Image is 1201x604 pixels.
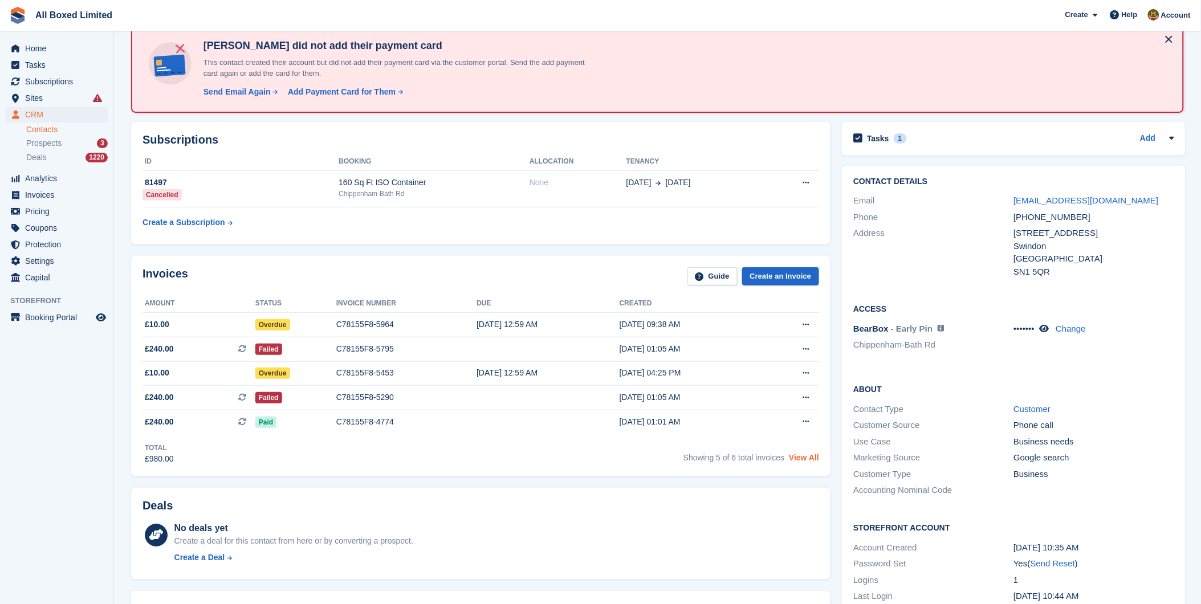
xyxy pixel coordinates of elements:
[25,40,93,56] span: Home
[25,220,93,236] span: Coupons
[145,453,174,465] div: £980.00
[1148,9,1159,21] img: Sharon Hawkins
[143,217,225,228] div: Create a Subscription
[1013,227,1174,240] div: [STREET_ADDRESS]
[6,107,108,123] a: menu
[6,253,108,269] a: menu
[666,177,691,189] span: [DATE]
[477,319,620,330] div: [DATE] 12:59 AM
[145,443,174,453] div: Total
[1013,557,1174,570] div: Yes
[25,203,93,219] span: Pricing
[853,541,1013,554] div: Account Created
[283,86,404,98] a: Add Payment Card for Them
[620,319,763,330] div: [DATE] 09:38 AM
[620,416,763,428] div: [DATE] 01:01 AM
[853,227,1013,278] div: Address
[143,153,339,171] th: ID
[1013,240,1174,253] div: Swindon
[530,153,626,171] th: Allocation
[143,177,339,189] div: 81497
[1013,404,1051,414] a: Customer
[1056,324,1086,333] a: Change
[143,133,819,146] h2: Subscriptions
[288,86,396,98] div: Add Payment Card for Them
[10,295,113,307] span: Storefront
[25,90,93,106] span: Sites
[1122,9,1138,21] span: Help
[1013,574,1174,587] div: 1
[203,86,271,98] div: Send Email Again
[339,153,530,171] th: Booking
[867,133,889,144] h2: Tasks
[853,468,1013,481] div: Customer Type
[255,368,290,379] span: Overdue
[25,187,93,203] span: Invoices
[143,267,188,286] h2: Invoices
[143,212,233,233] a: Create a Subscription
[742,267,820,286] a: Create an Invoice
[530,177,626,189] div: None
[25,270,93,285] span: Capital
[620,295,763,313] th: Created
[626,177,652,189] span: [DATE]
[145,416,174,428] span: £240.00
[6,170,108,186] a: menu
[26,152,108,164] a: Deals 1220
[255,295,336,313] th: Status
[853,557,1013,570] div: Password Set
[1013,435,1174,448] div: Business needs
[1013,541,1174,554] div: [DATE] 10:35 AM
[255,344,282,355] span: Failed
[853,177,1174,186] h2: Contact Details
[853,419,1013,432] div: Customer Source
[1013,468,1174,481] div: Business
[6,309,108,325] a: menu
[1031,558,1075,568] a: Send Reset
[853,574,1013,587] div: Logins
[620,343,763,355] div: [DATE] 01:05 AM
[1013,324,1035,333] span: •••••••
[6,220,108,236] a: menu
[25,236,93,252] span: Protection
[894,133,907,144] div: 1
[853,521,1174,533] h2: Storefront Account
[1013,252,1174,266] div: [GEOGRAPHIC_DATA]
[26,138,62,149] span: Prospects
[25,309,93,325] span: Booking Portal
[145,343,174,355] span: £240.00
[26,137,108,149] a: Prospects 3
[339,177,530,189] div: 160 Sq Ft ISO Container
[1013,591,1079,601] time: 2025-04-11 09:44:13 UTC
[1013,211,1174,224] div: [PHONE_NUMBER]
[336,416,477,428] div: C78155F8-4774
[6,57,108,73] a: menu
[687,267,738,286] a: Guide
[255,319,290,330] span: Overdue
[626,153,767,171] th: Tenancy
[853,383,1174,394] h2: About
[145,391,174,403] span: £240.00
[336,343,477,355] div: C78155F8-5795
[683,453,784,462] span: Showing 5 of 6 total invoices
[25,253,93,269] span: Settings
[31,6,117,25] a: All Boxed Limited
[255,392,282,403] span: Failed
[853,451,1013,464] div: Marketing Source
[6,74,108,89] a: menu
[143,189,182,201] div: Cancelled
[1013,419,1174,432] div: Phone call
[6,187,108,203] a: menu
[789,453,819,462] a: View All
[853,435,1013,448] div: Use Case
[1013,195,1158,205] a: [EMAIL_ADDRESS][DOMAIN_NAME]
[1140,132,1155,145] a: Add
[199,57,598,79] p: This contact created their account but did not add their payment card via the customer portal. Se...
[620,391,763,403] div: [DATE] 01:05 AM
[853,303,1174,314] h2: Access
[6,40,108,56] a: menu
[6,90,108,106] a: menu
[9,7,26,24] img: stora-icon-8386f47178a22dfd0bd8f6a31ec36ba5ce8667c1dd55bd0f319d3a0aa187defe.svg
[6,236,108,252] a: menu
[25,107,93,123] span: CRM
